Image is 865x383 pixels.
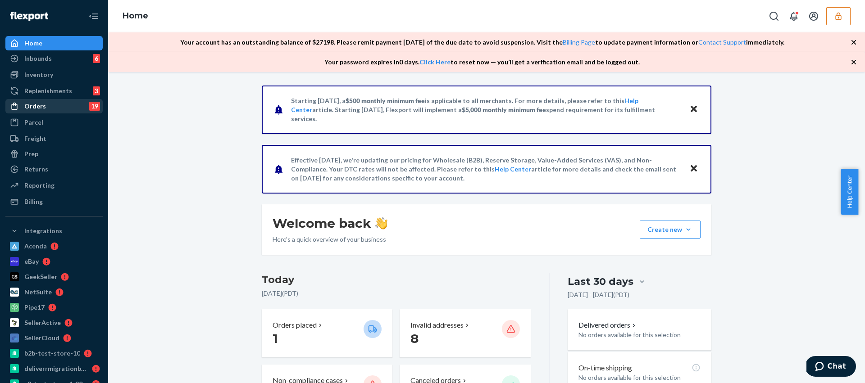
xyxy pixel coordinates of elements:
div: Freight [24,134,46,143]
a: Home [5,36,103,50]
a: Contact Support [698,38,746,46]
a: deliverrmigrationbasictest [5,361,103,376]
div: 19 [89,102,100,111]
div: GeekSeller [24,272,57,281]
a: Inventory [5,68,103,82]
div: Billing [24,197,43,206]
button: Open Search Box [765,7,783,25]
a: Parcel [5,115,103,130]
span: 8 [410,331,419,346]
button: Orders placed 1 [262,309,392,357]
h3: Today [262,273,531,287]
div: Last 30 days [568,275,633,288]
a: SellerCloud [5,331,103,345]
a: Inbounds6 [5,51,103,66]
img: Flexport logo [10,12,48,21]
a: Prep [5,147,103,161]
p: [DATE] ( PDT ) [262,289,531,298]
a: SellerActive [5,315,103,330]
h1: Welcome back [273,215,387,231]
p: No orders available for this selection [578,330,701,339]
div: SellerActive [24,318,61,327]
div: 3 [93,86,100,95]
div: Prep [24,149,38,158]
div: deliverrmigrationbasictest [24,364,88,373]
p: Your account has an outstanding balance of $ 27198 . Please remit payment [DATE] of the due date ... [180,38,784,47]
img: hand-wave emoji [375,217,387,230]
button: Delivered orders [578,320,637,330]
div: Home [24,39,42,48]
a: Pipe17 [5,300,103,315]
div: 6 [93,54,100,63]
a: Replenishments3 [5,84,103,98]
a: Help Center [495,165,531,173]
a: Billing [5,194,103,209]
div: Integrations [24,226,62,235]
div: Returns [24,165,48,174]
button: Close [688,162,700,176]
button: Create new [640,221,701,239]
ol: breadcrumbs [115,3,155,29]
iframe: Opens a widget where you can chat to one of our agents [806,356,856,378]
div: Acenda [24,242,47,251]
a: NetSuite [5,285,103,299]
a: Returns [5,162,103,176]
button: Help Center [841,169,858,215]
button: Integrations [5,224,103,238]
a: Click Here [419,58,451,66]
div: b2b-test-store-10 [24,349,80,358]
p: Orders placed [273,320,317,330]
div: eBay [24,257,39,266]
div: NetSuite [24,288,52,297]
div: Pipe17 [24,303,45,312]
div: Replenishments [24,86,72,95]
button: Close Navigation [85,7,103,25]
p: [DATE] - [DATE] ( PDT ) [568,290,629,299]
a: Freight [5,131,103,146]
button: Invalid addresses 8 [400,309,530,357]
p: Here’s a quick overview of your business [273,235,387,244]
a: Acenda [5,239,103,253]
a: Orders19 [5,99,103,113]
p: Starting [DATE], a is applicable to all merchants. For more details, please refer to this article... [291,96,681,123]
p: Invalid addresses [410,320,464,330]
span: 1 [273,331,278,346]
button: Open account menu [805,7,823,25]
p: No orders available for this selection [578,373,701,382]
div: SellerCloud [24,333,59,342]
p: Your password expires in 0 days . to reset now — you’ll get a verification email and be logged out. [324,58,640,67]
a: GeekSeller [5,270,103,284]
p: On-time shipping [578,363,632,373]
div: Inventory [24,70,53,79]
a: b2b-test-store-10 [5,346,103,360]
a: eBay [5,254,103,269]
div: Orders [24,102,46,111]
a: Billing Page [563,38,595,46]
a: Home [123,11,148,21]
button: Open notifications [785,7,803,25]
button: Close [688,103,700,116]
div: Inbounds [24,54,52,63]
span: $5,000 monthly minimum fee [462,106,546,113]
div: Parcel [24,118,43,127]
span: $500 monthly minimum fee [346,97,425,104]
p: Effective [DATE], we're updating our pricing for Wholesale (B2B), Reserve Storage, Value-Added Se... [291,156,681,183]
div: Reporting [24,181,55,190]
a: Reporting [5,178,103,193]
